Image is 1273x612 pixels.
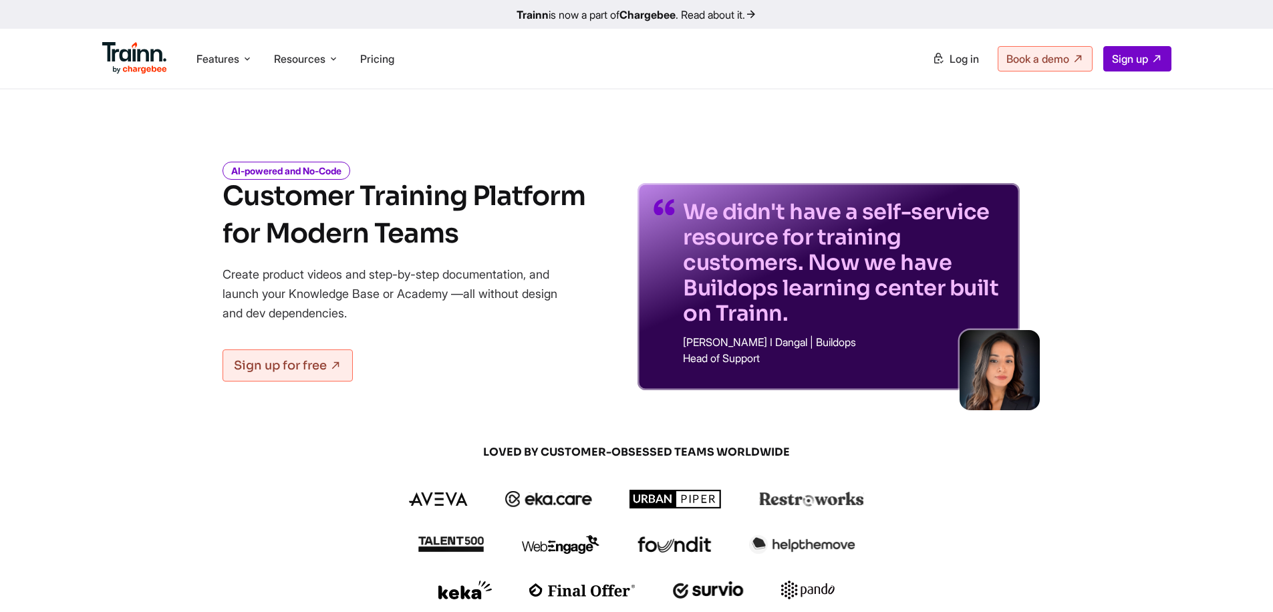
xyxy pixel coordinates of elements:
img: urbanpiper logo [629,490,722,508]
span: Sign up [1112,52,1148,65]
b: Chargebee [619,8,676,21]
span: Resources [274,51,325,66]
img: foundit logo [637,537,712,553]
img: aveva logo [409,492,468,506]
img: helpthemove logo [749,535,855,554]
p: We didn't have a self-service resource for training customers. Now we have Buildops learning cent... [683,199,1004,326]
span: LOVED BY CUSTOMER-OBSESSED TEAMS WORLDWIDE [316,445,958,460]
i: AI-powered and No-Code [223,162,350,180]
img: survio logo [673,581,744,599]
a: Log in [924,47,987,71]
b: Trainn [517,8,549,21]
img: restroworks logo [759,492,864,506]
img: Trainn Logo [102,42,168,74]
img: keka logo [438,581,492,599]
p: [PERSON_NAME] I Dangal | Buildops [683,337,1004,347]
a: Book a demo [998,46,1093,71]
img: finaloffer logo [529,583,635,597]
p: Head of Support [683,353,1004,363]
img: sabina-buildops.d2e8138.png [960,330,1040,410]
a: Sign up [1103,46,1171,71]
img: ekacare logo [505,491,592,507]
img: webengage logo [522,535,599,554]
span: Features [196,51,239,66]
a: Pricing [360,52,394,65]
span: Book a demo [1006,52,1069,65]
img: talent500 logo [418,536,484,553]
a: Sign up for free [223,349,353,381]
span: Log in [950,52,979,65]
h1: Customer Training Platform for Modern Teams [223,178,585,253]
p: Create product videos and step-by-step documentation, and launch your Knowledge Base or Academy —... [223,265,577,323]
img: quotes-purple.41a7099.svg [654,199,675,215]
img: pando logo [781,581,835,599]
